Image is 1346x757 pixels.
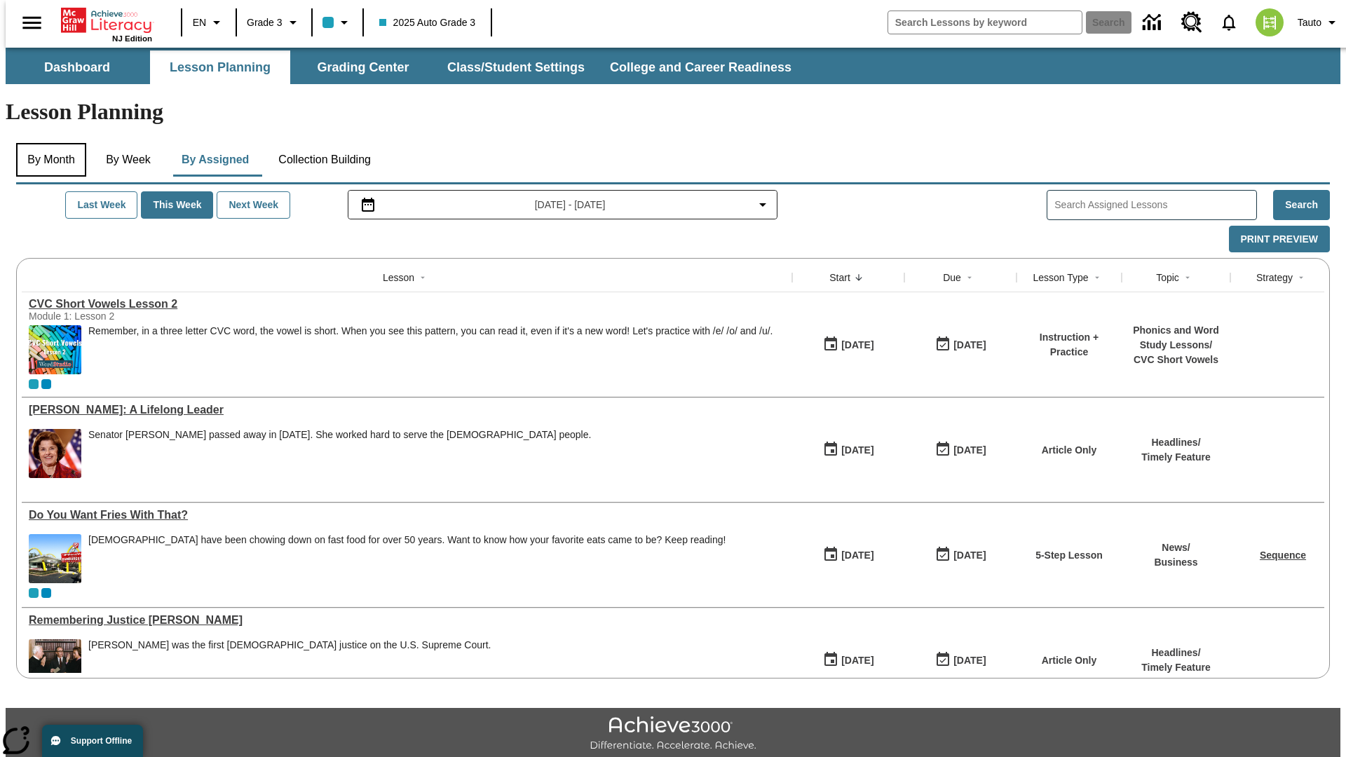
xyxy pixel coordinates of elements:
[71,736,132,746] span: Support Offline
[29,298,785,311] div: CVC Short Vowels Lesson 2
[29,404,785,416] a: Dianne Feinstein: A Lifelong Leader, Lessons
[930,542,991,568] button: 09/02/25: Last day the lesson can be accessed
[953,442,986,459] div: [DATE]
[88,639,491,688] div: Sandra Day O'Connor was the first female justice on the U.S. Supreme Court.
[29,311,239,322] div: Module 1: Lesson 2
[1211,4,1247,41] a: Notifications
[7,50,147,84] button: Dashboard
[11,2,53,43] button: Open side menu
[141,191,213,219] button: This Week
[41,379,51,389] div: OL 2025 Auto Grade 4
[1179,269,1196,286] button: Sort
[535,198,606,212] span: [DATE] - [DATE]
[267,143,382,177] button: Collection Building
[217,191,290,219] button: Next Week
[42,725,143,757] button: Support Offline
[241,10,307,35] button: Grade: Grade 3, Select a grade
[88,429,591,441] div: Senator [PERSON_NAME] passed away in [DATE]. She worked hard to serve the [DEMOGRAPHIC_DATA] people.
[943,271,961,285] div: Due
[29,614,785,627] a: Remembering Justice O'Connor, Lessons
[247,15,283,30] span: Grade 3
[1089,269,1106,286] button: Sort
[1141,660,1211,675] p: Timely Feature
[953,336,986,354] div: [DATE]
[841,336,873,354] div: [DATE]
[1273,190,1330,220] button: Search
[88,325,773,337] p: Remember, in a three letter CVC word, the vowel is short. When you see this pattern, you can read...
[29,534,81,583] img: One of the first McDonald's stores, with the iconic red sign and golden arches.
[1035,548,1103,563] p: 5-Step Lesson
[930,647,991,674] button: 09/02/25: Last day the lesson can be accessed
[590,716,756,752] img: Achieve3000 Differentiate Accelerate Achieve
[6,99,1340,125] h1: Lesson Planning
[16,143,86,177] button: By Month
[818,647,878,674] button: 09/02/25: First time the lesson was available
[953,652,986,669] div: [DATE]
[1042,443,1097,458] p: Article Only
[841,652,873,669] div: [DATE]
[193,15,206,30] span: EN
[29,325,81,374] img: CVC Short Vowels Lesson 2.
[112,34,152,43] span: NJ Edition
[88,429,591,478] div: Senator Dianne Feinstein passed away in September 2023. She worked hard to serve the American peo...
[961,269,978,286] button: Sort
[930,332,991,358] button: 09/02/25: Last day the lesson can be accessed
[29,379,39,389] div: Current Class
[61,5,152,43] div: Home
[599,50,803,84] button: College and Career Readiness
[354,196,772,213] button: Select the date range menu item
[1292,10,1346,35] button: Profile/Settings
[1129,323,1223,353] p: Phonics and Word Study Lessons /
[818,542,878,568] button: 09/02/25: First time the lesson was available
[829,271,850,285] div: Start
[317,10,358,35] button: Class color is light blue. Change class color
[1229,226,1330,253] button: Print Preview
[29,509,785,521] div: Do You Want Fries With That?
[818,437,878,463] button: 09/02/25: First time the lesson was available
[6,48,1340,84] div: SubNavbar
[1173,4,1211,41] a: Resource Center, Will open in new tab
[754,196,771,213] svg: Collapse Date Range Filter
[1134,4,1173,42] a: Data Center
[88,534,726,546] div: [DEMOGRAPHIC_DATA] have been chowing down on fast food for over 50 years. Want to know how your f...
[61,6,152,34] a: Home
[841,442,873,459] div: [DATE]
[29,298,785,311] a: CVC Short Vowels Lesson 2, Lessons
[29,588,39,598] div: Current Class
[850,269,867,286] button: Sort
[29,429,81,478] img: Senator Dianne Feinstein of California smiles with the U.S. flag behind her.
[88,534,726,583] span: Americans have been chowing down on fast food for over 50 years. Want to know how your favorite e...
[818,332,878,358] button: 09/02/25: First time the lesson was available
[1141,435,1211,450] p: Headlines /
[29,639,81,688] img: Chief Justice Warren Burger, wearing a black robe, holds up his right hand and faces Sandra Day O...
[1293,269,1310,286] button: Sort
[41,588,51,598] div: OL 2025 Auto Grade 4
[1154,555,1197,570] p: Business
[414,269,431,286] button: Sort
[930,437,991,463] button: 09/02/25: Last day the lesson can be accessed
[88,325,773,374] div: Remember, in a three letter CVC word, the vowel is short. When you see this pattern, you can read...
[436,50,596,84] button: Class/Student Settings
[293,50,433,84] button: Grading Center
[1298,15,1321,30] span: Tauto
[841,547,873,564] div: [DATE]
[29,614,785,627] div: Remembering Justice O'Connor
[88,639,491,651] div: [PERSON_NAME] was the first [DEMOGRAPHIC_DATA] justice on the U.S. Supreme Court.
[1260,550,1306,561] a: Sequence
[6,50,804,84] div: SubNavbar
[150,50,290,84] button: Lesson Planning
[1054,195,1256,215] input: Search Assigned Lessons
[29,509,785,521] a: Do You Want Fries With That?, Lessons
[1024,330,1115,360] p: Instruction + Practice
[888,11,1082,34] input: search field
[1042,653,1097,668] p: Article Only
[1033,271,1088,285] div: Lesson Type
[1129,353,1223,367] p: CVC Short Vowels
[65,191,137,219] button: Last Week
[186,10,231,35] button: Language: EN, Select a language
[1154,540,1197,555] p: News /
